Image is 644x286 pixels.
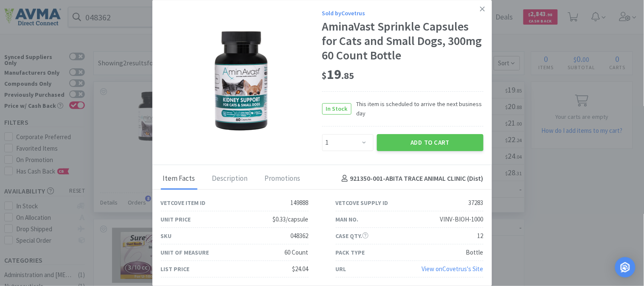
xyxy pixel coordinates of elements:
div: 12 [478,231,484,241]
div: AminaVast Sprinkle Capsules for Cats and Small Dogs, 300mg 60 Count Bottle [322,20,484,63]
span: $ [322,70,327,81]
div: Man No. [336,215,359,224]
div: $24.04 [292,264,309,274]
div: Vetcove Item ID [161,198,206,207]
div: SKU [161,231,172,241]
div: Item Facts [161,168,197,190]
div: Description [210,168,250,190]
div: Bottle [466,247,484,258]
div: Vetcove Supply ID [336,198,388,207]
img: dec5747cad6042789471a68aa383658f_37283.png [211,27,272,133]
div: Case Qty. [336,231,368,241]
div: 149888 [291,198,309,208]
div: 37283 [469,198,484,208]
div: VINV-BIOH-1000 [440,214,484,224]
div: Unit of Measure [161,248,209,257]
div: URL [336,264,346,274]
div: List Price [161,264,190,274]
button: Add to Cart [377,134,484,151]
div: Unit Price [161,215,191,224]
div: Promotions [263,168,303,190]
span: In Stock [323,104,351,114]
div: Sold by Covetrus [322,8,484,18]
span: This item is scheduled to arrive the next business day [352,99,484,118]
div: Pack Type [336,248,365,257]
div: 048362 [291,231,309,241]
div: 60 Count [285,247,309,258]
h4: 921350-001 - ABITA TRACE ANIMAL CLINIC (Dist) [338,173,484,184]
div: $0.33/capsule [273,214,309,224]
div: Open Intercom Messenger [615,257,636,278]
a: View onCovetrus's Site [422,265,484,273]
span: . 85 [342,70,354,81]
span: 19 [322,66,354,83]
